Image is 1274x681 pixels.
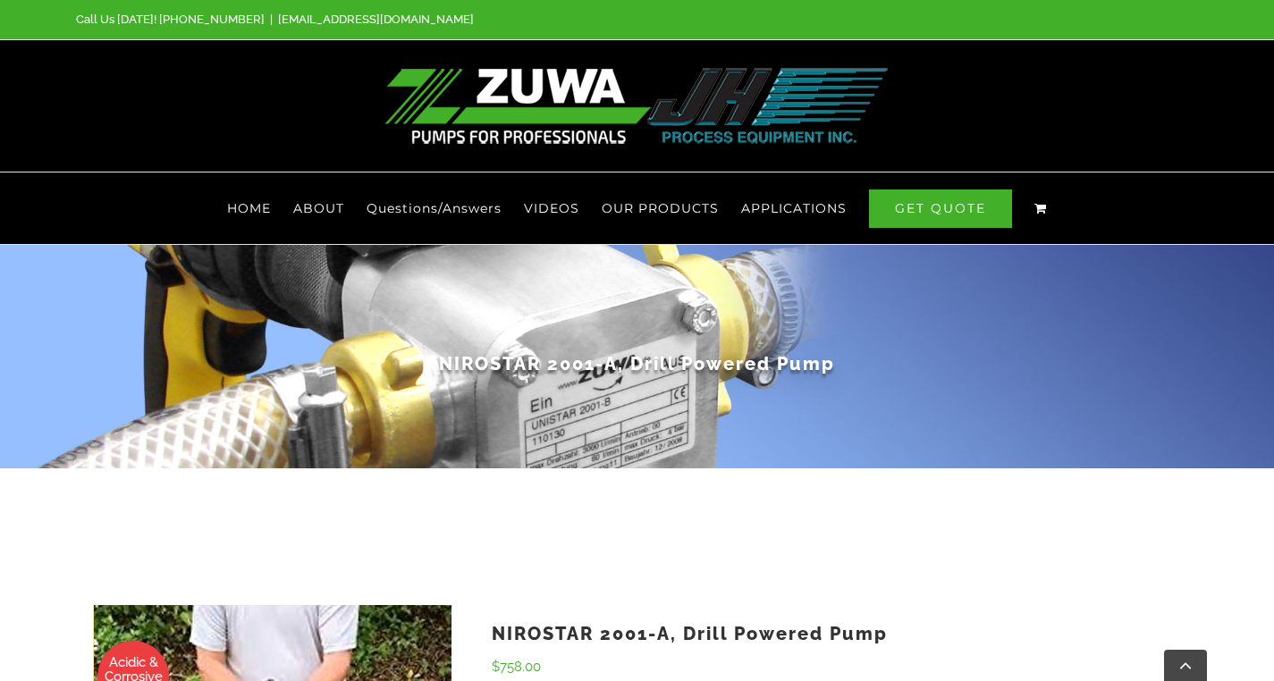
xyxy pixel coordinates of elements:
span: VIDEOS [524,202,579,214]
span: HOME [227,202,271,214]
span: GET QUOTE [869,189,1012,228]
span: ABOUT [293,202,344,214]
span: Call Us [DATE]! [PHONE_NUMBER] [76,13,265,26]
a: OUR PRODUCTS [602,172,719,244]
span: OUR PRODUCTS [602,202,719,214]
h1: NIROSTAR 2001-A, Drill Powered Pump [114,351,1160,376]
a: Questions/Answers [367,172,502,244]
span: APPLICATIONS [741,202,847,214]
nav: Main Menu [76,172,1199,244]
span: Questions/Answers [367,202,502,214]
a: VIDEOS [524,172,579,244]
span: $ [492,659,500,675]
a: [EMAIL_ADDRESS][DOMAIN_NAME] [278,13,474,26]
a: View Cart [1034,172,1047,244]
a: HOME [227,172,271,244]
a: GET QUOTE [869,172,1012,244]
a: ABOUT [293,172,344,244]
h1: NIROSTAR 2001-A, Drill Powered Pump [492,618,1124,650]
bdi: 758.00 [492,659,541,675]
a: APPLICATIONS [741,172,847,244]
